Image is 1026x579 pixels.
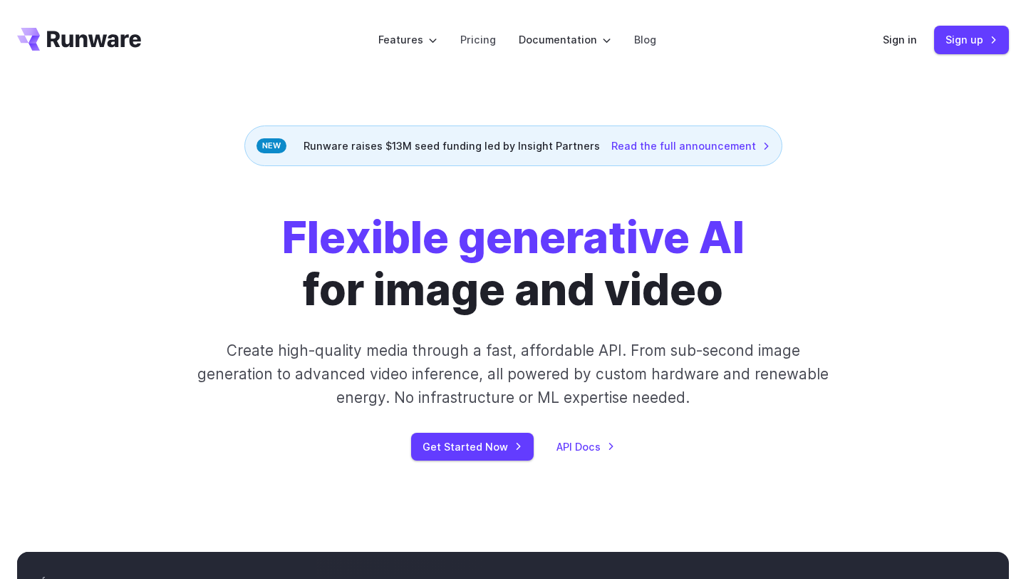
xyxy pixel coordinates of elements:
[282,212,745,316] h1: for image and video
[611,138,770,154] a: Read the full announcement
[17,28,141,51] a: Go to /
[519,31,611,48] label: Documentation
[244,125,782,166] div: Runware raises $13M seed funding led by Insight Partners
[378,31,437,48] label: Features
[460,31,496,48] a: Pricing
[883,31,917,48] a: Sign in
[634,31,656,48] a: Blog
[282,211,745,264] strong: Flexible generative AI
[411,433,534,461] a: Get Started Now
[556,439,615,455] a: API Docs
[934,26,1009,53] a: Sign up
[196,339,831,410] p: Create high-quality media through a fast, affordable API. From sub-second image generation to adv...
